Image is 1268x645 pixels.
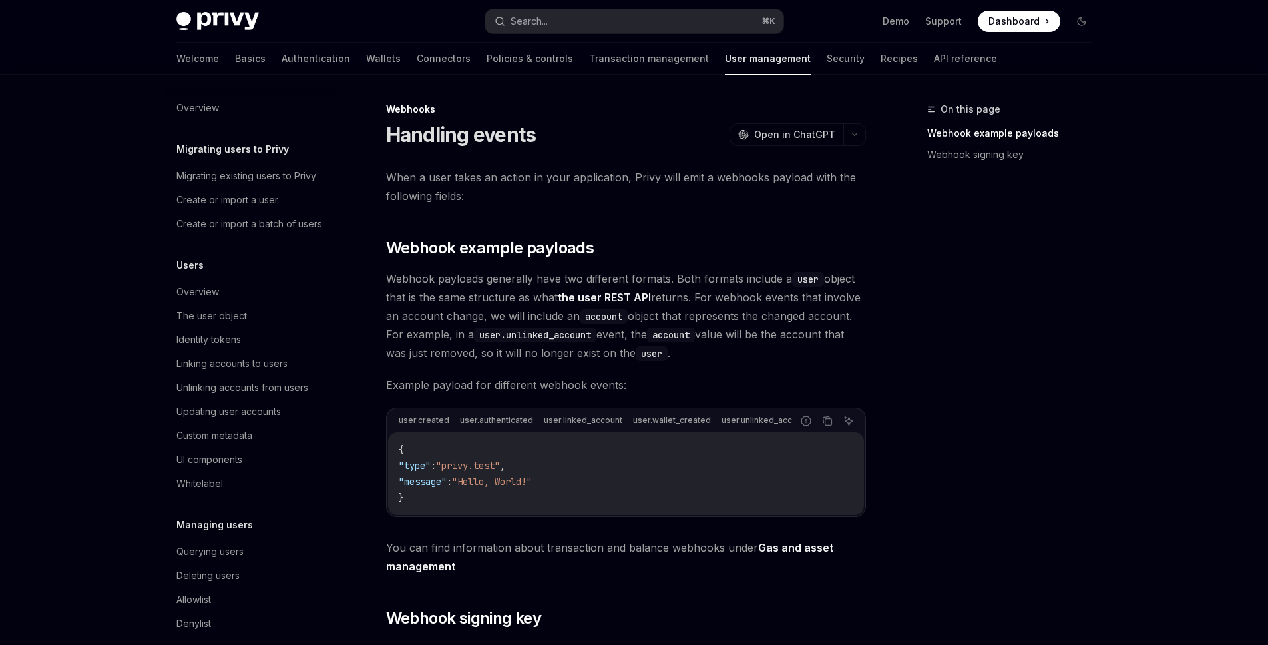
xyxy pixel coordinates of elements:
button: Search...⌘K [485,9,783,33]
a: Deleting users [166,564,336,588]
span: : [431,460,436,472]
h5: Migrating users to Privy [176,141,289,157]
span: } [399,492,404,504]
div: Custom metadata [176,428,252,444]
button: Open in ChatGPT [730,123,843,146]
a: Recipes [881,43,918,75]
a: Basics [235,43,266,75]
a: Migrating existing users to Privy [166,164,336,188]
a: Denylist [166,612,336,636]
span: Open in ChatGPT [754,128,835,141]
button: Copy the contents from the code block [819,412,836,430]
a: Create or import a user [166,188,336,212]
span: "Hello, World!" [452,476,532,488]
div: The user object [176,308,247,324]
div: Updating user accounts [176,404,281,420]
a: UI components [166,448,336,472]
div: user.unlinked_account [718,412,813,428]
div: Unlinking accounts from users [176,380,308,396]
a: Linking accounts to users [166,352,336,376]
a: the user REST API [558,291,651,305]
a: Overview [166,96,336,120]
a: Authentication [282,43,350,75]
a: API reference [934,43,997,75]
a: Welcome [176,43,219,75]
div: user.created [395,412,453,428]
span: Webhook example payloads [386,237,594,259]
span: "type" [399,460,431,472]
code: user [636,346,668,361]
a: The user object [166,304,336,328]
button: Toggle dark mode [1071,11,1092,32]
a: User management [725,43,811,75]
div: Overview [176,284,219,300]
code: user [792,272,824,287]
div: Whitelabel [176,476,223,492]
span: { [399,444,404,456]
button: Report incorrect code [797,412,815,430]
span: "message" [399,476,447,488]
a: Security [827,43,865,75]
a: Overview [166,280,336,304]
span: On this page [941,101,1000,117]
span: , [500,460,505,472]
a: Webhook example payloads [927,123,1103,144]
h5: Users [176,257,204,273]
div: Linking accounts to users [176,356,288,372]
span: ⌘ K [761,16,775,27]
code: account [647,328,695,342]
div: Search... [511,13,548,29]
span: When a user takes an action in your application, Privy will emit a webhooks payload with the foll... [386,168,866,205]
span: Example payload for different webhook events: [386,376,866,394]
a: Updating user accounts [166,400,336,424]
a: Whitelabel [166,472,336,496]
span: Dashboard [988,15,1040,28]
code: account [580,309,628,324]
div: Create or import a batch of users [176,216,322,232]
h5: Managing users [176,517,253,533]
a: Create or import a batch of users [166,212,336,236]
span: Webhook payloads generally have two different formats. Both formats include a object that is the ... [386,269,866,362]
div: Identity tokens [176,332,241,348]
span: You can find information about transaction and balance webhooks under [386,538,866,576]
div: Allowlist [176,592,211,608]
a: Support [925,15,962,28]
a: Unlinking accounts from users [166,376,336,400]
div: Overview [176,100,219,116]
div: Webhooks [386,103,866,116]
a: Querying users [166,540,336,564]
a: Custom metadata [166,424,336,448]
div: UI components [176,452,242,468]
a: Wallets [366,43,401,75]
a: Dashboard [978,11,1060,32]
div: user.wallet_created [629,412,715,428]
span: "privy.test" [436,460,500,472]
div: Deleting users [176,568,240,584]
a: Allowlist [166,588,336,612]
a: Demo [883,15,909,28]
div: user.linked_account [540,412,626,428]
h1: Handling events [386,123,536,147]
a: Webhook signing key [927,144,1103,165]
code: user.unlinked_account [474,328,596,342]
div: Migrating existing users to Privy [176,168,316,184]
img: dark logo [176,12,259,31]
a: Transaction management [589,43,709,75]
div: Create or import a user [176,192,278,208]
a: Connectors [417,43,471,75]
a: Identity tokens [166,328,336,352]
div: Denylist [176,616,211,632]
button: Ask AI [840,412,857,430]
div: user.authenticated [456,412,537,428]
a: Policies & controls [487,43,573,75]
span: : [447,476,452,488]
div: Querying users [176,544,244,560]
